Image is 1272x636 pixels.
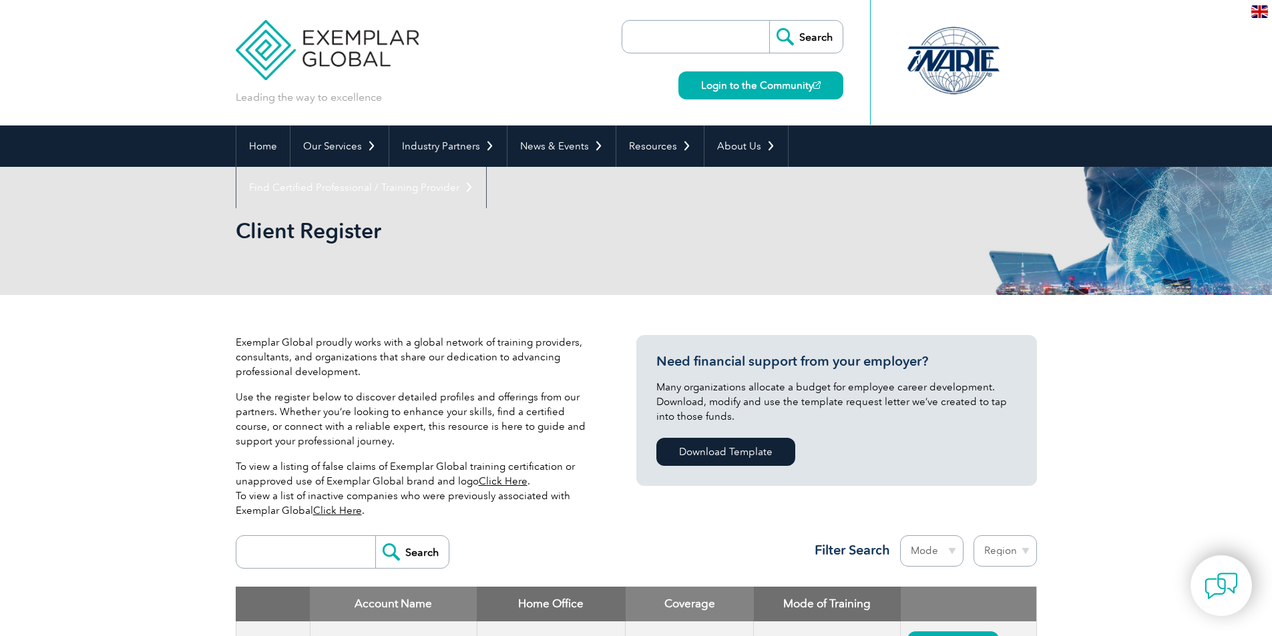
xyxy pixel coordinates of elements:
a: Industry Partners [389,125,507,167]
p: Many organizations allocate a budget for employee career development. Download, modify and use th... [656,380,1017,424]
a: News & Events [507,125,616,167]
a: Click Here [313,505,362,517]
a: Resources [616,125,704,167]
p: Exemplar Global proudly works with a global network of training providers, consultants, and organ... [236,335,596,379]
a: Our Services [290,125,389,167]
img: en [1251,5,1268,18]
th: : activate to sort column ascending [901,587,1036,621]
a: About Us [704,125,788,167]
input: Search [769,21,843,53]
img: open_square.png [813,81,821,89]
h3: Filter Search [807,542,890,559]
img: contact-chat.png [1205,569,1238,603]
p: Leading the way to excellence [236,90,382,105]
h3: Need financial support from your employer? [656,353,1017,370]
a: Find Certified Professional / Training Provider [236,167,486,208]
p: To view a listing of false claims of Exemplar Global training certification or unapproved use of ... [236,459,596,518]
a: Home [236,125,290,167]
th: Mode of Training: activate to sort column ascending [754,587,901,621]
th: Account Name: activate to sort column descending [310,587,477,621]
input: Search [375,536,449,568]
th: Home Office: activate to sort column ascending [477,587,626,621]
th: Coverage: activate to sort column ascending [626,587,754,621]
h2: Client Register [236,220,797,242]
p: Use the register below to discover detailed profiles and offerings from our partners. Whether you... [236,390,596,448]
a: Download Template [656,438,795,466]
a: Click Here [479,475,527,487]
a: Login to the Community [678,71,843,99]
